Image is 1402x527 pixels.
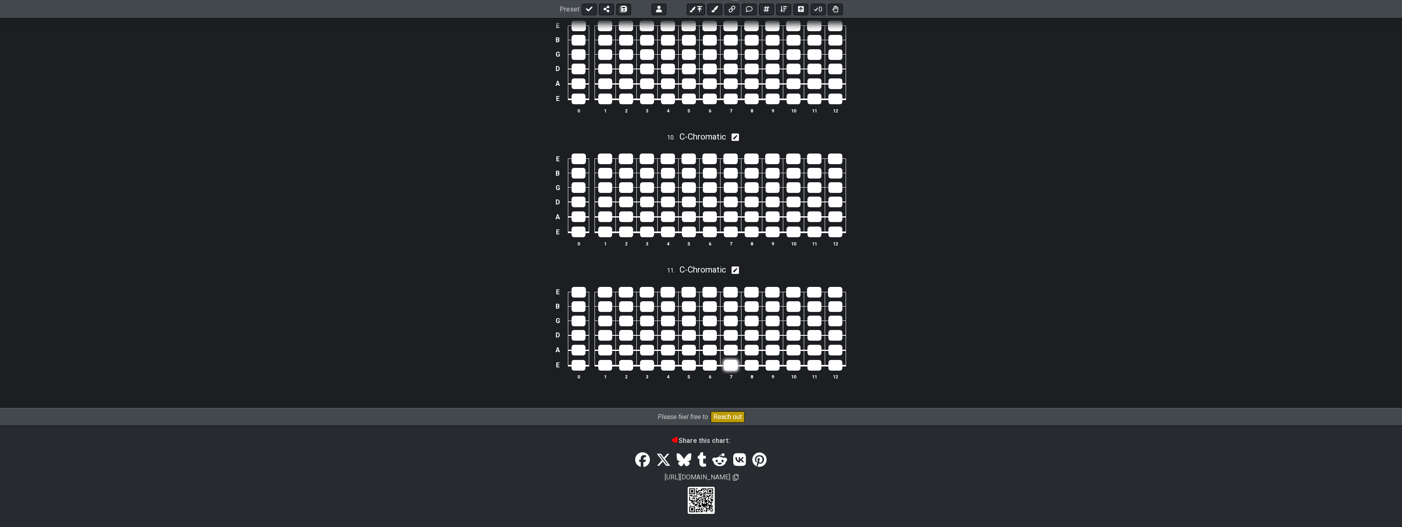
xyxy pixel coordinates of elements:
td: G [553,181,563,195]
th: 3 [636,106,657,115]
th: 0 [568,239,589,248]
a: Reddit [709,449,730,472]
div: Scan to view on your cellphone. [688,487,715,514]
th: 7 [720,373,741,381]
button: Add Text [742,3,757,15]
b: Share this chart: [672,437,730,445]
th: 6 [699,373,720,381]
button: Reach out [711,411,745,423]
td: E [553,91,563,107]
button: Add media link [725,3,739,15]
span: Copy url to clipboard [733,474,739,481]
i: Please feel free to [658,413,708,421]
th: 5 [678,106,699,115]
a: Tumblr [694,449,709,472]
td: E [553,357,563,373]
button: 0 [811,3,826,15]
button: Save As (makes a copy) [616,3,631,15]
th: 6 [699,106,720,115]
a: Tweet [653,449,674,472]
th: 8 [741,106,762,115]
td: E [553,19,563,33]
td: B [553,166,563,181]
th: 12 [825,106,846,115]
th: 5 [678,373,699,381]
a: Pinterest [749,449,769,472]
th: 9 [762,106,783,115]
td: A [553,209,563,225]
span: Preset [560,5,579,13]
th: 9 [762,239,783,248]
th: 11 [804,106,825,115]
th: 8 [741,373,762,381]
th: 10 [783,239,804,248]
span: C - Chromatic [679,132,726,142]
th: 7 [720,239,741,248]
th: 4 [657,106,678,115]
td: B [553,33,563,47]
td: G [553,314,563,328]
td: G [553,47,563,62]
th: 3 [636,239,657,248]
th: 4 [657,373,678,381]
th: 0 [568,106,589,115]
th: 1 [595,106,615,115]
td: E [553,285,563,299]
th: 11 [804,373,825,381]
span: C - Chromatic [679,265,726,275]
td: E [553,152,563,166]
a: Share on Facebook [632,449,653,472]
th: 2 [615,373,636,381]
th: 5 [678,239,699,248]
th: 1 [595,239,615,248]
th: 10 [783,106,804,115]
td: A [553,76,563,92]
th: 0 [568,373,589,381]
span: 11 . [667,266,679,275]
button: Done edit! [582,3,597,15]
th: 2 [615,106,636,115]
th: 10 [783,373,804,381]
td: D [553,328,563,343]
th: 4 [657,239,678,248]
button: Open sort Window [776,3,791,15]
a: VK [730,449,749,472]
th: 8 [741,239,762,248]
span: [URL][DOMAIN_NAME] [663,472,732,482]
td: D [553,195,563,210]
td: D [553,62,563,76]
td: A [553,342,563,357]
button: Logout [652,3,666,15]
th: 12 [825,239,846,248]
th: 11 [804,239,825,248]
button: Add an identical marker to each fretkit. [707,3,722,15]
th: 6 [699,239,720,248]
a: Bluesky [674,449,694,472]
th: 12 [825,373,846,381]
a: Reach out [708,411,745,423]
button: Toggle horizontal chord view [794,3,808,15]
th: 7 [720,106,741,115]
span: 10 . [667,133,679,142]
button: Toggle Dexterity for all fretkits [828,3,843,15]
th: 2 [615,239,636,248]
th: 9 [762,373,783,381]
button: Add scale/chord fretkit item [759,3,774,15]
td: B [553,299,563,314]
th: 1 [595,373,615,381]
th: 3 [636,373,657,381]
td: E [553,225,563,240]
button: Share Preset [599,3,614,15]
